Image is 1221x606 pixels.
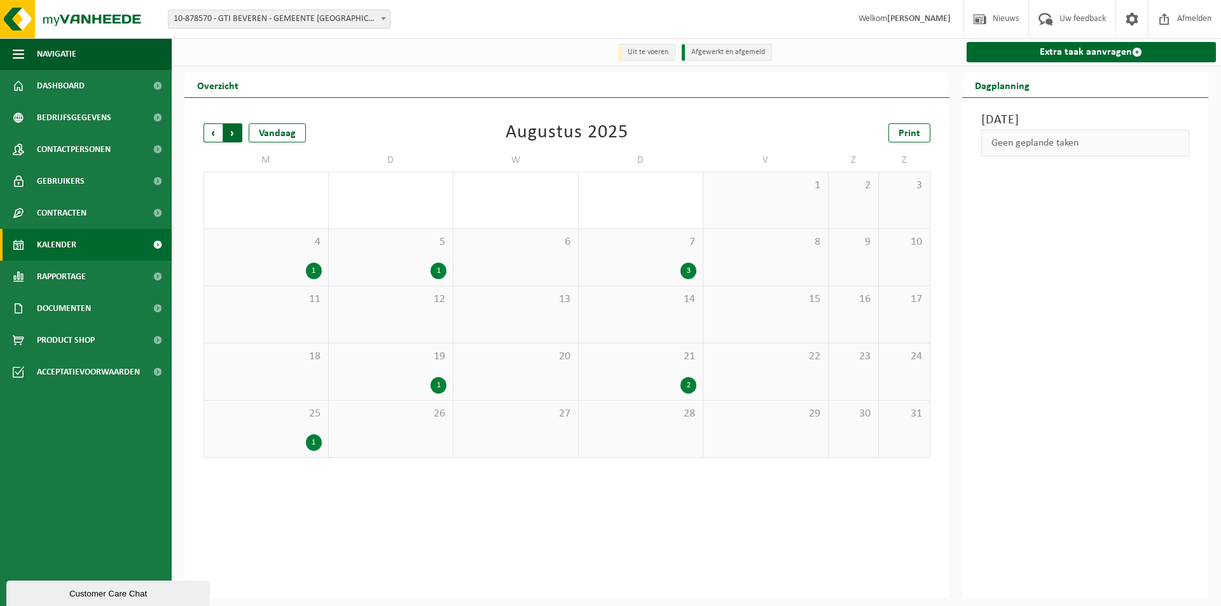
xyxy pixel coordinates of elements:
[306,434,322,451] div: 1
[431,263,446,279] div: 1
[585,293,697,306] span: 14
[460,407,572,421] span: 27
[888,123,930,142] a: Print
[37,356,140,388] span: Acceptatievoorwaarden
[37,229,76,261] span: Kalender
[710,293,822,306] span: 15
[335,350,447,364] span: 19
[682,44,772,61] li: Afgewerkt en afgemeld
[203,123,223,142] span: Vorige
[37,70,85,102] span: Dashboard
[887,14,951,24] strong: [PERSON_NAME]
[579,149,704,172] td: D
[506,123,628,142] div: Augustus 2025
[6,578,212,606] iframe: chat widget
[885,293,923,306] span: 17
[168,10,390,29] span: 10-878570 - GTI BEVEREN - GEMEENTE BEVEREN - KOSTENPLAATS 9 - BEVEREN-WAAS
[829,149,880,172] td: Z
[306,263,322,279] div: 1
[203,149,329,172] td: M
[885,235,923,249] span: 10
[710,179,822,193] span: 1
[710,235,822,249] span: 8
[835,293,873,306] span: 16
[335,293,447,306] span: 12
[431,377,446,394] div: 1
[37,324,95,356] span: Product Shop
[899,128,920,139] span: Print
[210,293,322,306] span: 11
[585,407,697,421] span: 28
[210,350,322,364] span: 18
[835,235,873,249] span: 9
[37,165,85,197] span: Gebruikers
[210,407,322,421] span: 25
[585,350,697,364] span: 21
[585,235,697,249] span: 7
[967,42,1217,62] a: Extra taak aanvragen
[879,149,930,172] td: Z
[210,235,322,249] span: 4
[335,407,447,421] span: 26
[460,293,572,306] span: 13
[885,179,923,193] span: 3
[835,350,873,364] span: 23
[710,350,822,364] span: 22
[335,235,447,249] span: 5
[329,149,454,172] td: D
[885,350,923,364] span: 24
[37,197,86,229] span: Contracten
[37,38,76,70] span: Navigatie
[710,407,822,421] span: 29
[981,111,1190,130] h3: [DATE]
[885,407,923,421] span: 31
[981,130,1190,156] div: Geen geplande taken
[169,10,390,28] span: 10-878570 - GTI BEVEREN - GEMEENTE BEVEREN - KOSTENPLAATS 9 - BEVEREN-WAAS
[680,377,696,394] div: 2
[453,149,579,172] td: W
[680,263,696,279] div: 3
[37,134,111,165] span: Contactpersonen
[835,407,873,421] span: 30
[184,72,251,97] h2: Overzicht
[618,44,675,61] li: Uit te voeren
[37,293,91,324] span: Documenten
[703,149,829,172] td: V
[37,102,111,134] span: Bedrijfsgegevens
[223,123,242,142] span: Volgende
[460,350,572,364] span: 20
[249,123,306,142] div: Vandaag
[835,179,873,193] span: 2
[962,72,1042,97] h2: Dagplanning
[37,261,86,293] span: Rapportage
[460,235,572,249] span: 6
